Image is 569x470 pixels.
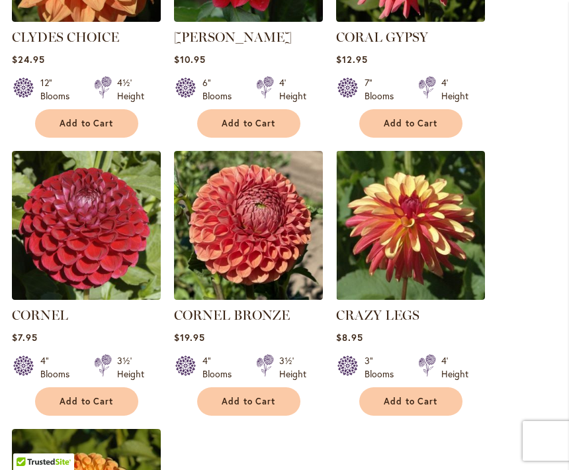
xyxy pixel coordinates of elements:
button: Add to Cart [35,109,138,138]
a: CORNEL [12,290,161,303]
span: Add to Cart [384,118,438,129]
span: $12.95 [336,53,368,66]
button: Add to Cart [359,109,462,138]
img: CORNEL [12,151,161,300]
div: 12" Blooms [40,76,78,103]
span: Add to Cart [222,396,276,407]
span: Add to Cart [60,396,114,407]
a: CORNEL BRONZE [174,290,323,303]
span: $7.95 [12,331,38,344]
div: 4" Blooms [40,354,78,381]
a: CORNEL [12,307,68,323]
button: Add to Cart [359,387,462,416]
img: CRAZY LEGS [336,151,485,300]
a: CORAL GYPSY [336,29,428,45]
button: Add to Cart [35,387,138,416]
div: 4' Height [441,76,468,103]
a: CRAZY LEGS [336,307,419,323]
span: $10.95 [174,53,206,66]
div: 3½' Height [117,354,144,381]
img: CORNEL BRONZE [174,151,323,300]
div: 4½' Height [117,76,144,103]
span: $24.95 [12,53,45,66]
div: 4' Height [441,354,468,381]
div: 3" Blooms [365,354,402,381]
button: Add to Cart [197,109,300,138]
span: Add to Cart [60,118,114,129]
button: Add to Cart [197,387,300,416]
iframe: Launch Accessibility Center [10,423,47,460]
span: Add to Cart [384,396,438,407]
div: 6" Blooms [202,76,240,103]
a: CRAZY LEGS [336,290,485,303]
a: CLYDES CHOICE [12,29,119,45]
a: CORNEL BRONZE [174,307,290,323]
div: 4' Height [279,76,306,103]
a: [PERSON_NAME] [174,29,292,45]
span: Add to Cart [222,118,276,129]
div: 7" Blooms [365,76,402,103]
a: COOPER BLAINE [174,12,323,24]
span: $8.95 [336,331,363,344]
a: CORAL GYPSY [336,12,485,24]
div: 3½' Height [279,354,306,381]
span: $19.95 [174,331,205,344]
div: 4" Blooms [202,354,240,381]
a: Clyde's Choice [12,12,161,24]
